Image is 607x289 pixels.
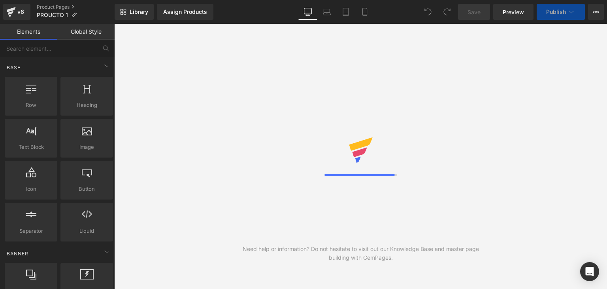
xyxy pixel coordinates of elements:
div: Assign Products [163,9,207,15]
a: New Library [115,4,154,20]
button: Undo [420,4,436,20]
span: Icon [7,185,55,193]
span: Banner [6,250,29,257]
span: Library [130,8,148,15]
div: Open Intercom Messenger [580,262,599,281]
div: Need help or information? Do not hesitate to visit out our Knowledge Base and master page buildin... [238,245,484,262]
span: Button [63,185,111,193]
a: Preview [493,4,533,20]
span: Row [7,101,55,109]
span: Image [63,143,111,151]
span: Text Block [7,143,55,151]
a: Laptop [317,4,336,20]
a: Product Pages [37,4,115,10]
span: PROUCTO 1 [37,12,68,18]
button: More [588,4,604,20]
button: Publish [537,4,585,20]
a: Global Style [57,24,115,40]
span: Base [6,64,21,71]
a: Desktop [298,4,317,20]
a: v6 [3,4,30,20]
span: Liquid [63,227,111,235]
span: Save [468,8,481,16]
a: Tablet [336,4,355,20]
a: Mobile [355,4,374,20]
button: Redo [439,4,455,20]
span: Separator [7,227,55,235]
span: Heading [63,101,111,109]
span: Preview [503,8,524,16]
div: v6 [16,7,26,17]
span: Publish [546,9,566,15]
